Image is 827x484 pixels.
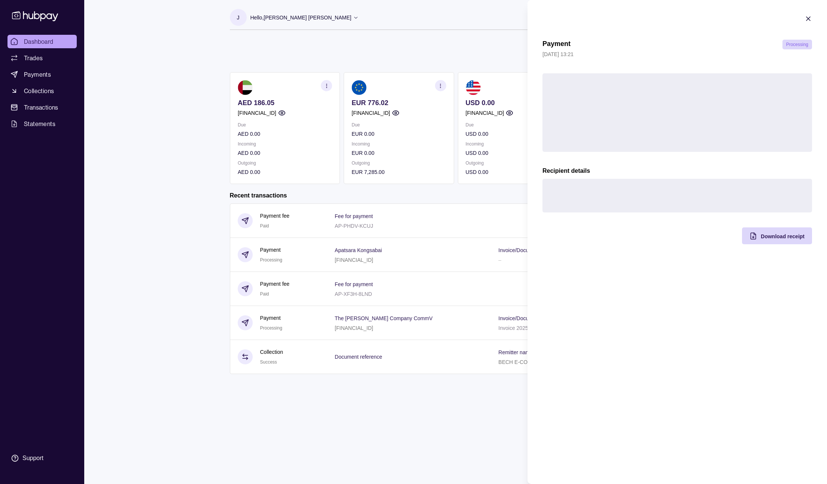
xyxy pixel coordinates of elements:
span: Processing [786,42,808,47]
span: Download receipt [761,233,805,239]
h2: Recipient details [542,167,812,175]
p: [DATE] 13:21 [542,50,812,58]
h1: Payment [542,40,571,49]
button: Download receipt [742,227,812,244]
